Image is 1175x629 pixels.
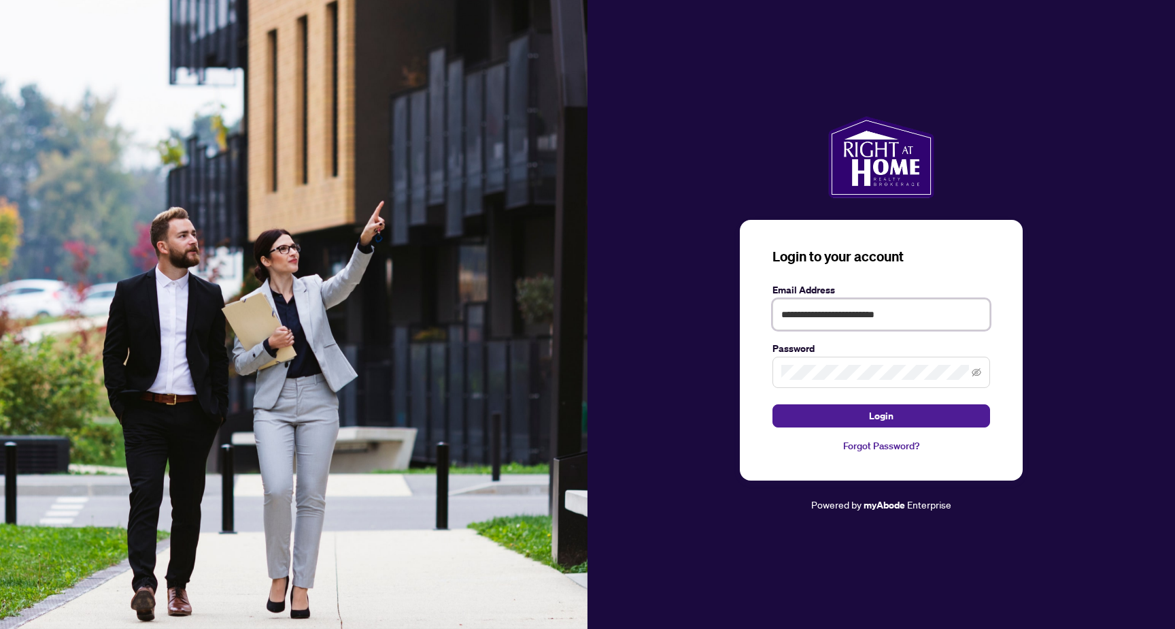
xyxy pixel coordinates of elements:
label: Email Address [772,283,990,297]
button: Login [772,404,990,428]
a: myAbode [864,498,905,513]
h3: Login to your account [772,247,990,266]
span: eye-invisible [972,368,981,377]
img: ma-logo [828,116,934,198]
span: Enterprise [907,498,951,511]
label: Password [772,341,990,356]
a: Forgot Password? [772,438,990,453]
span: Powered by [811,498,862,511]
span: Login [869,405,893,427]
